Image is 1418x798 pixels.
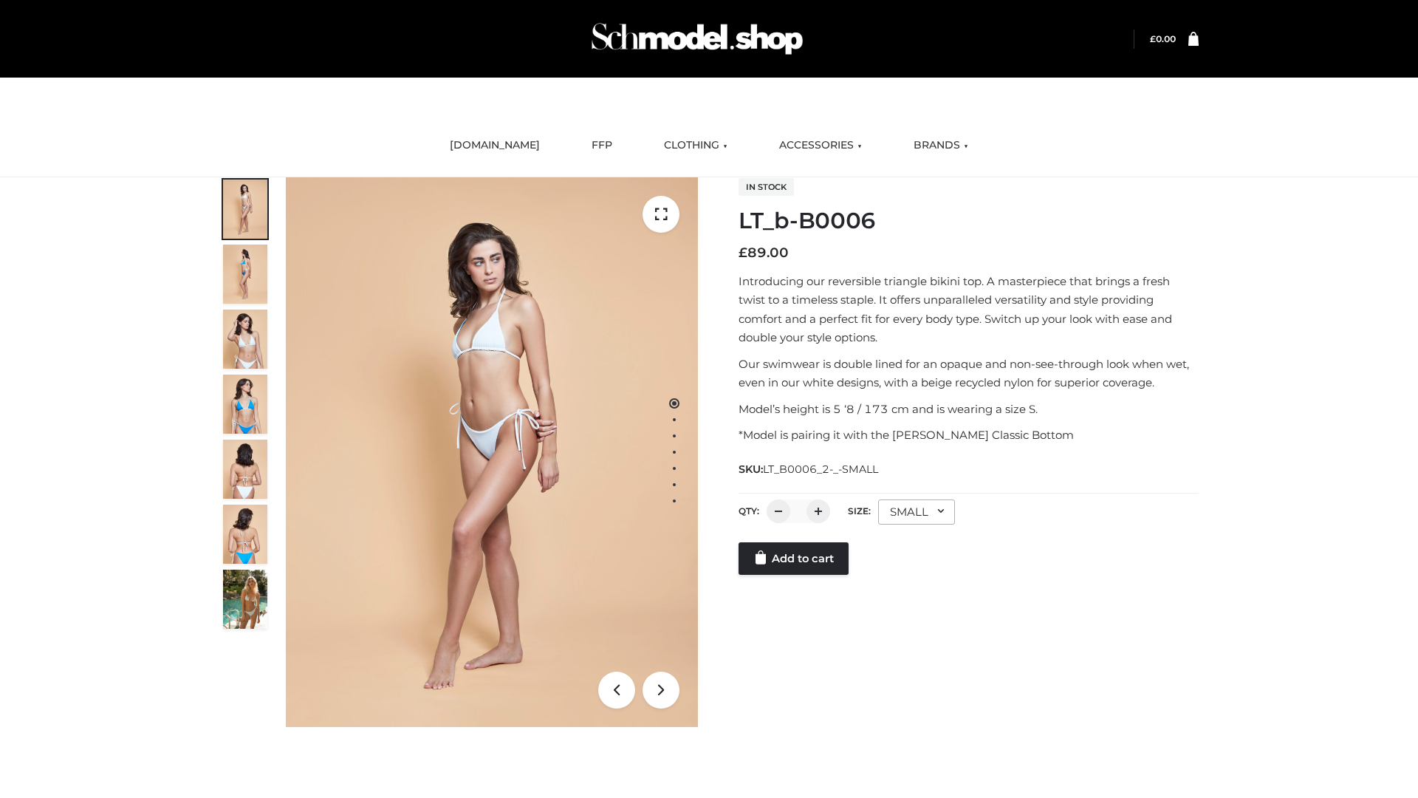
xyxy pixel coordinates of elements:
span: In stock [739,178,794,196]
span: £ [1150,33,1156,44]
a: FFP [580,129,623,162]
a: CLOTHING [653,129,739,162]
span: £ [739,245,747,261]
div: SMALL [878,499,955,525]
label: QTY: [739,505,759,516]
a: BRANDS [902,129,979,162]
p: Introducing our reversible triangle bikini top. A masterpiece that brings a fresh twist to a time... [739,272,1199,347]
img: Schmodel Admin 964 [586,10,808,68]
img: ArielClassicBikiniTop_CloudNine_AzureSky_OW114ECO_1-scaled.jpg [223,180,267,239]
p: Model’s height is 5 ‘8 / 173 cm and is wearing a size S. [739,400,1199,419]
span: LT_B0006_2-_-SMALL [763,463,878,476]
img: Arieltop_CloudNine_AzureSky2.jpg [223,570,267,629]
bdi: 89.00 [739,245,789,261]
img: ArielClassicBikiniTop_CloudNine_AzureSky_OW114ECO_7-scaled.jpg [223,440,267,499]
a: ACCESSORIES [768,129,873,162]
p: Our swimwear is double lined for an opaque and non-see-through look when wet, even in our white d... [739,355,1199,392]
p: *Model is pairing it with the [PERSON_NAME] Classic Bottom [739,426,1199,445]
bdi: 0.00 [1150,33,1176,44]
a: Add to cart [739,542,849,575]
img: ArielClassicBikiniTop_CloudNine_AzureSky_OW114ECO_4-scaled.jpg [223,375,267,434]
img: ArielClassicBikiniTop_CloudNine_AzureSky_OW114ECO_1 [286,177,698,727]
span: SKU: [739,460,880,478]
a: £0.00 [1150,33,1176,44]
h1: LT_b-B0006 [739,208,1199,234]
img: ArielClassicBikiniTop_CloudNine_AzureSky_OW114ECO_3-scaled.jpg [223,310,267,369]
img: ArielClassicBikiniTop_CloudNine_AzureSky_OW114ECO_2-scaled.jpg [223,245,267,304]
label: Size: [848,505,871,516]
a: [DOMAIN_NAME] [439,129,551,162]
img: ArielClassicBikiniTop_CloudNine_AzureSky_OW114ECO_8-scaled.jpg [223,505,267,564]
